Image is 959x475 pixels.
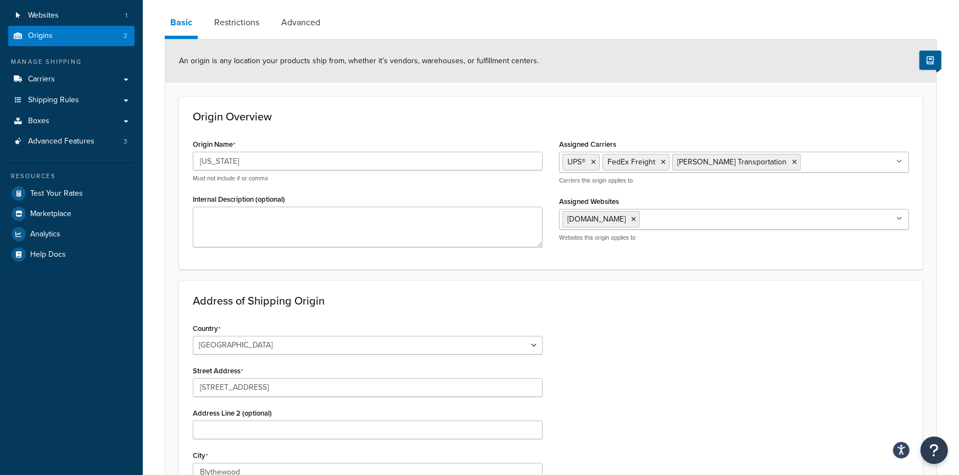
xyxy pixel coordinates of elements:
[125,11,127,20] span: 1
[193,174,543,183] p: Must not include # or comma
[8,69,135,90] a: Carriers
[8,204,135,224] a: Marketplace
[28,96,79,105] span: Shipping Rules
[677,156,787,168] span: [PERSON_NAME] Transportation
[559,140,616,148] label: Assigned Carriers
[193,409,272,417] label: Address Line 2 (optional)
[8,90,135,111] a: Shipping Rules
[8,5,135,26] a: Websites1
[567,213,626,225] span: [DOMAIN_NAME]
[179,55,539,67] span: An origin is any location your products ship from, whether it’s vendors, warehouses, or fulfillme...
[124,31,127,41] span: 2
[8,57,135,67] div: Manage Shipping
[8,131,135,152] li: Advanced Features
[28,31,53,41] span: Origins
[165,9,198,39] a: Basic
[193,324,221,333] label: Country
[193,140,236,149] label: Origin Name
[30,230,60,239] span: Analytics
[30,189,83,198] span: Test Your Rates
[559,176,909,185] p: Carriers this origin applies to
[8,131,135,152] a: Advanced Features3
[8,184,135,203] a: Test Your Rates
[559,234,909,242] p: Websites this origin applies to
[8,26,135,46] li: Origins
[921,437,948,464] button: Open Resource Center
[30,209,71,219] span: Marketplace
[8,26,135,46] a: Origins2
[607,156,655,168] span: FedEx Freight
[193,195,285,203] label: Internal Description (optional)
[28,75,55,84] span: Carriers
[28,137,94,146] span: Advanced Features
[8,245,135,264] a: Help Docs
[28,117,49,126] span: Boxes
[567,156,586,168] span: UPS®
[8,172,135,181] div: Resources
[124,137,127,146] span: 3
[193,111,909,123] h3: Origin Overview
[559,197,619,206] label: Assigned Websites
[28,11,59,20] span: Websites
[30,250,66,259] span: Help Docs
[8,224,135,244] a: Analytics
[8,111,135,131] a: Boxes
[276,9,326,36] a: Advanced
[209,9,265,36] a: Restrictions
[193,295,909,307] h3: Address of Shipping Origin
[193,451,208,460] label: City
[8,5,135,26] li: Websites
[193,367,243,375] label: Street Address
[919,51,941,70] button: Show Help Docs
